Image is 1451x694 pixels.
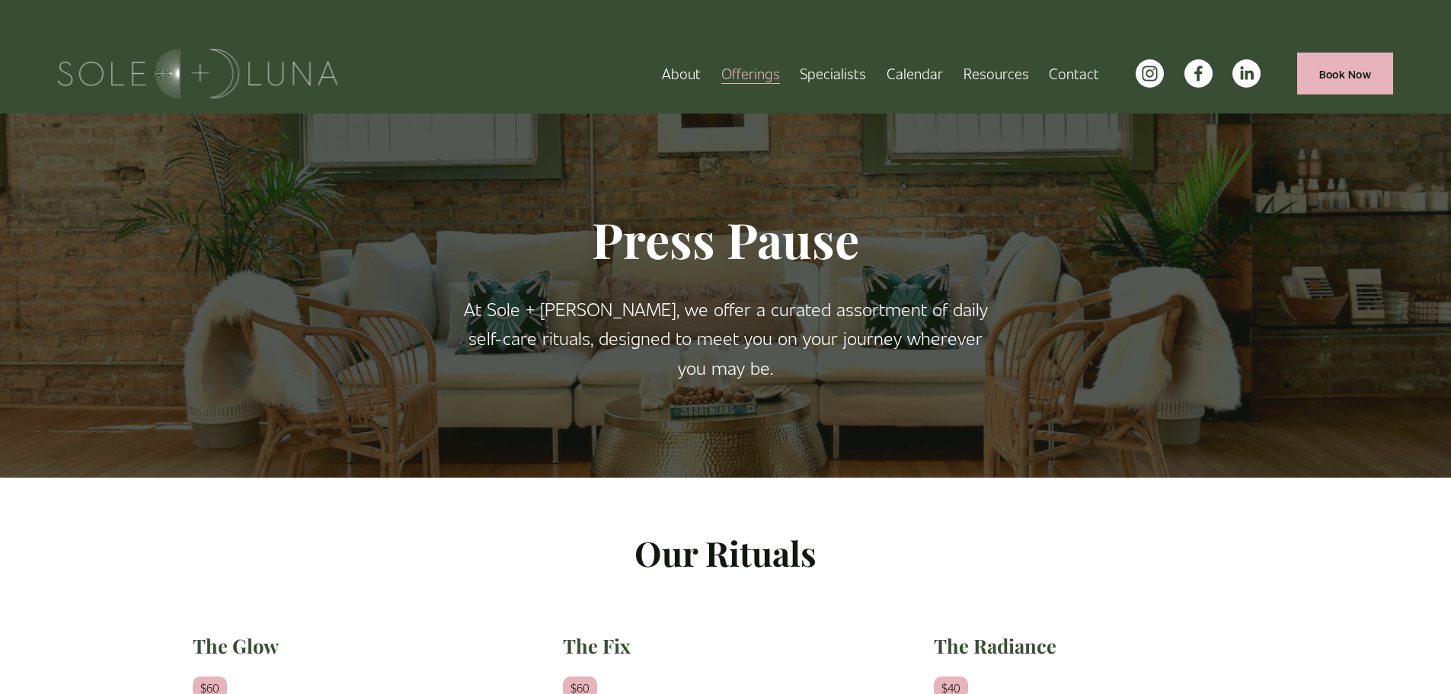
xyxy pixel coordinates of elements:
[662,60,701,87] a: About
[887,60,943,87] a: Calendar
[563,633,888,658] h2: The Fix
[800,60,866,87] a: Specialists
[721,62,780,85] span: Offerings
[193,526,1259,580] p: Our Rituals
[58,49,337,98] img: Sole + Luna
[1232,59,1261,88] a: LinkedIn
[721,60,780,87] a: folder dropdown
[1297,53,1393,94] a: Book Now
[459,294,992,382] p: At Sole + [PERSON_NAME], we offer a curated assortment of daily self-care rituals, designed to me...
[459,209,992,270] h1: Press Pause
[193,633,518,658] h2: The Glow
[964,60,1029,87] a: folder dropdown
[934,633,1259,658] h2: The Radiance
[1184,59,1213,88] a: facebook-unauth
[1136,59,1164,88] a: instagram-unauth
[1049,60,1099,87] a: Contact
[964,62,1029,85] span: Resources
